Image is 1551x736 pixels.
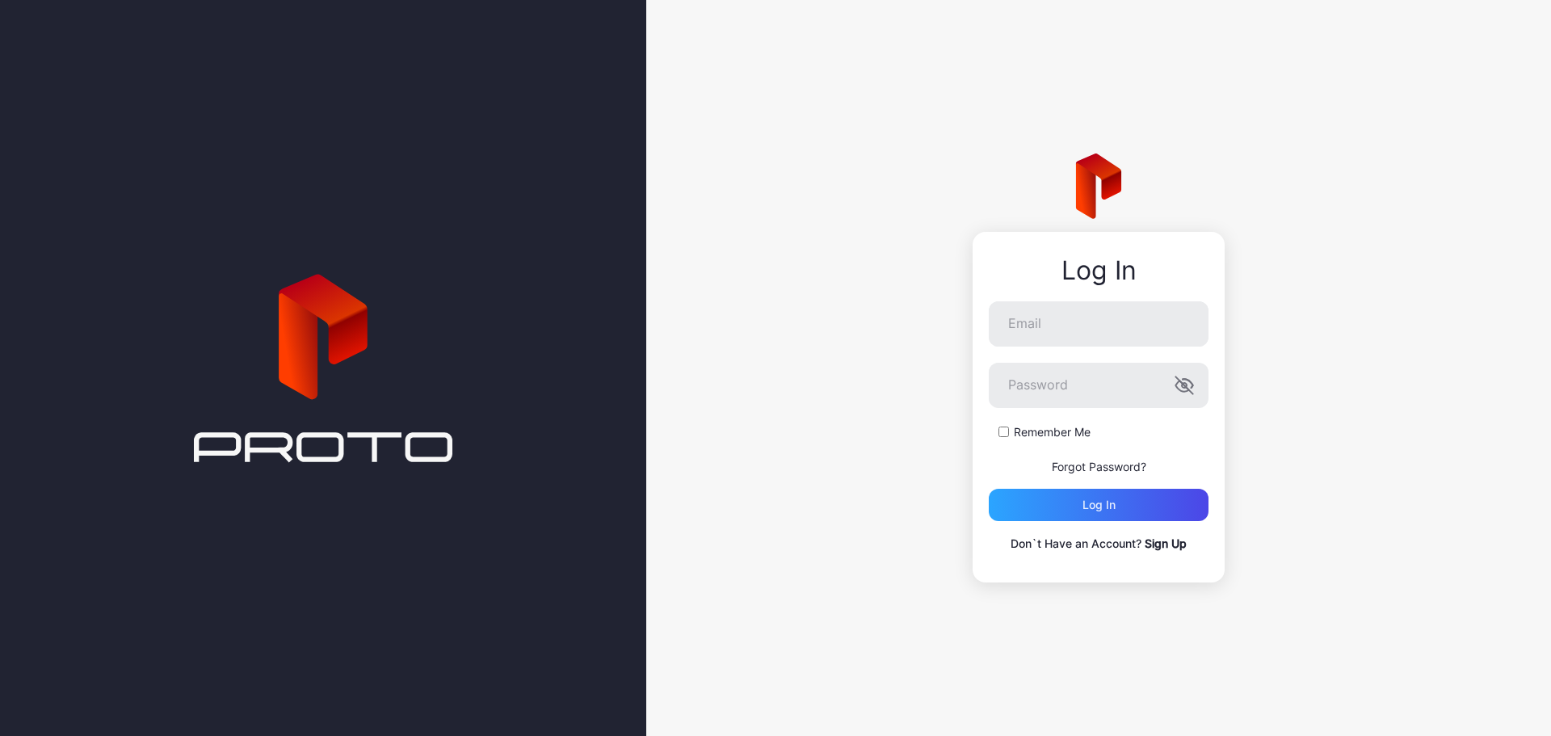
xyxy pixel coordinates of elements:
[989,301,1208,347] input: Email
[1145,536,1187,550] a: Sign Up
[1052,460,1146,473] a: Forgot Password?
[989,489,1208,521] button: Log in
[989,256,1208,285] div: Log In
[1175,376,1194,395] button: Password
[1082,498,1116,511] div: Log in
[989,534,1208,553] p: Don`t Have an Account?
[1014,424,1091,440] label: Remember Me
[989,363,1208,408] input: Password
